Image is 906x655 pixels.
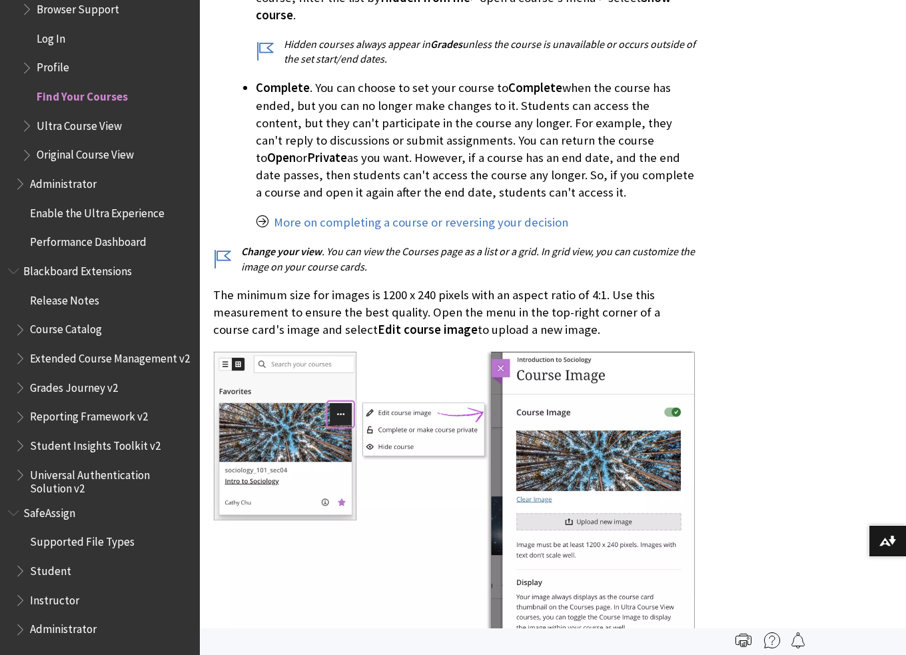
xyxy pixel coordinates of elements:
span: Ultra Course View [37,115,122,133]
span: Blackboard Extensions [23,260,132,278]
img: Print [735,632,751,648]
span: Reporting Framework v2 [30,406,148,424]
span: Find Your Courses [37,85,128,103]
span: Release Notes [30,289,99,307]
p: Hidden courses always appear in unless the course is unavailable or occurs outside of the set sta... [256,37,695,67]
span: Enable the Ultra Experience [30,202,165,220]
span: Edit course image [378,322,478,337]
span: Administrator [30,173,97,191]
span: Extended Course Management v2 [30,347,190,365]
span: Universal Authentication Solution v2 [30,464,191,495]
p: The minimum size for images is 1200 x 240 pixels with an aspect ratio of 4:1. Use this measuremen... [213,287,695,339]
span: Administrator [30,618,97,636]
span: Performance Dashboard [30,231,147,249]
span: Course Catalog [30,319,102,336]
span: Private [307,150,347,165]
a: More on completing a course or reversing your decision [274,215,568,231]
span: Log In [37,27,65,45]
span: Grades [430,37,462,51]
span: Original Course View [37,144,134,162]
span: Grades Journey v2 [30,376,118,394]
img: More help [764,632,780,648]
img: Follow this page [790,632,806,648]
nav: Book outline for Blackboard SafeAssign [8,502,192,640]
span: Profile [37,57,69,75]
span: Complete [256,80,310,95]
span: Change your view [241,245,322,258]
span: Instructor [30,589,79,607]
span: Complete [508,80,562,95]
p: . You can choose to set your course to when the course has ended, but you can no longer make chan... [256,79,695,201]
span: Student Insights Toolkit v2 [30,434,161,452]
span: Open [267,150,296,165]
span: Student [30,560,71,578]
p: . You can view the Courses page as a list or a grid. In grid view, you can customize the image on... [213,244,695,274]
nav: Book outline for Blackboard Extensions [8,260,192,495]
span: Supported File Types [30,531,135,549]
span: SafeAssign [23,502,75,520]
